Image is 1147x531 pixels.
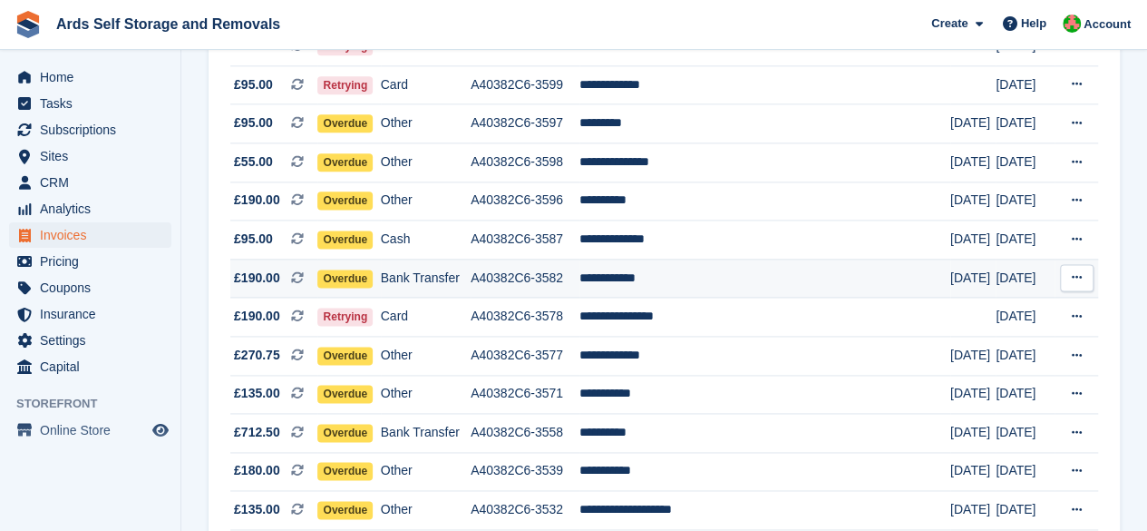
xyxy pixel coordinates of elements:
[996,414,1055,453] td: [DATE]
[234,75,273,94] span: £95.00
[317,153,373,172] span: Overdue
[381,65,471,104] td: Card
[950,491,996,530] td: [DATE]
[234,307,280,326] span: £190.00
[317,231,373,249] span: Overdue
[950,259,996,298] td: [DATE]
[471,336,579,375] td: A40382C6-3577
[381,336,471,375] td: Other
[471,104,579,143] td: A40382C6-3597
[234,500,280,519] span: £135.00
[381,491,471,530] td: Other
[234,346,280,365] span: £270.75
[931,15,967,33] span: Create
[49,9,287,39] a: Ards Self Storage and Removals
[471,452,579,491] td: A40382C6-3539
[40,143,149,169] span: Sites
[234,191,280,210] span: £190.00
[996,375,1055,414] td: [DATE]
[16,395,180,413] span: Storefront
[9,91,171,116] a: menu
[9,418,171,443] a: menu
[996,491,1055,530] td: [DATE]
[471,259,579,298] td: A40382C6-3582
[471,182,579,221] td: A40382C6-3596
[40,301,149,327] span: Insurance
[40,275,149,300] span: Coupons
[381,182,471,221] td: Other
[471,491,579,530] td: A40382C6-3532
[317,270,373,288] span: Overdue
[381,452,471,491] td: Other
[381,375,471,414] td: Other
[317,385,373,403] span: Overdue
[381,221,471,260] td: Cash
[234,113,273,133] span: £95.00
[381,259,471,298] td: Bank Transfer
[996,259,1055,298] td: [DATE]
[471,143,579,182] td: A40382C6-3598
[9,328,171,353] a: menu
[1084,15,1131,34] span: Account
[317,424,373,442] span: Overdue
[9,301,171,327] a: menu
[317,192,373,210] span: Overdue
[317,76,373,94] span: Retrying
[996,182,1055,221] td: [DATE]
[950,221,996,260] td: [DATE]
[950,336,996,375] td: [DATE]
[9,354,171,379] a: menu
[317,114,373,133] span: Overdue
[996,104,1055,143] td: [DATE]
[1063,15,1081,33] img: Ethan McFerran
[15,11,42,38] img: stora-icon-8386f47178a22dfd0bd8f6a31ec36ba5ce8667c1dd55bd0f319d3a0aa187defe.svg
[9,275,171,300] a: menu
[950,452,996,491] td: [DATE]
[40,170,149,195] span: CRM
[471,221,579,260] td: A40382C6-3587
[40,328,149,353] span: Settings
[9,170,171,195] a: menu
[40,91,149,116] span: Tasks
[996,221,1055,260] td: [DATE]
[950,375,996,414] td: [DATE]
[9,64,171,90] a: menu
[40,117,149,143] span: Subscriptions
[150,419,171,441] a: Preview store
[381,298,471,337] td: Card
[9,143,171,169] a: menu
[996,143,1055,182] td: [DATE]
[950,143,996,182] td: [DATE]
[40,249,149,274] span: Pricing
[317,308,373,326] span: Retrying
[381,414,471,453] td: Bank Transfer
[234,230,273,249] span: £95.00
[471,298,579,337] td: A40382C6-3578
[40,222,149,248] span: Invoices
[9,249,171,274] a: menu
[40,64,149,90] span: Home
[471,375,579,414] td: A40382C6-3571
[381,143,471,182] td: Other
[996,65,1055,104] td: [DATE]
[234,461,280,480] span: £180.00
[471,65,579,104] td: A40382C6-3599
[996,452,1055,491] td: [DATE]
[40,354,149,379] span: Capital
[9,117,171,143] a: menu
[234,423,280,442] span: £712.50
[317,462,373,480] span: Overdue
[40,418,149,443] span: Online Store
[950,104,996,143] td: [DATE]
[996,298,1055,337] td: [DATE]
[234,152,273,172] span: £55.00
[234,269,280,288] span: £190.00
[471,414,579,453] td: A40382C6-3558
[317,347,373,365] span: Overdue
[317,501,373,519] span: Overdue
[9,222,171,248] a: menu
[996,336,1055,375] td: [DATE]
[234,384,280,403] span: £135.00
[1021,15,1046,33] span: Help
[381,104,471,143] td: Other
